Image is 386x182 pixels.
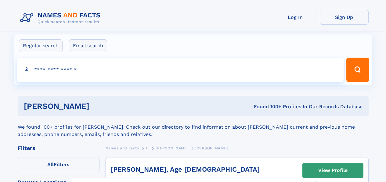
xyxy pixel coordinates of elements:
[146,144,149,152] a: H
[24,102,172,110] h1: [PERSON_NAME]
[146,146,149,150] span: H
[69,39,107,52] label: Email search
[318,163,348,177] div: View Profile
[18,145,99,151] div: Filters
[346,58,369,82] button: Search Button
[18,116,369,138] div: We found 100+ profiles for [PERSON_NAME]. Check out our directory to find information about [PERS...
[156,144,188,152] a: [PERSON_NAME]
[303,163,363,178] a: View Profile
[17,58,344,82] input: search input
[271,10,320,25] a: Log In
[111,166,260,173] a: [PERSON_NAME], Age [DEMOGRAPHIC_DATA]
[47,162,54,167] span: All
[195,146,228,150] span: [PERSON_NAME]
[171,103,363,110] div: Found 100+ Profiles In Our Records Database
[18,158,99,172] label: Filters
[156,146,188,150] span: [PERSON_NAME]
[18,10,106,26] img: Logo Names and Facts
[106,144,139,152] a: Names and Facts
[19,39,63,52] label: Regular search
[320,10,369,25] a: Sign Up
